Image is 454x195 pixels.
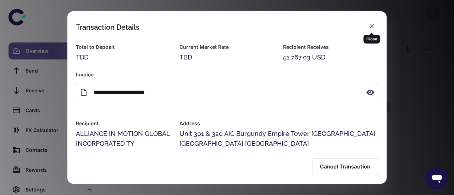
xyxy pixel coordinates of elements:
[76,71,378,79] h6: Invoice
[283,52,378,62] div: 51,767.03 USD
[76,23,139,31] div: Transaction Details
[179,129,378,149] div: Unit 301 & 320 AIC Burgundy Empire Tower [GEOGRAPHIC_DATA][GEOGRAPHIC_DATA] [GEOGRAPHIC_DATA]
[76,52,171,62] div: TBD
[179,120,378,127] h6: Address
[426,167,448,189] iframe: Button to launch messaging window
[312,158,378,175] button: Cancel Transaction
[179,52,275,62] div: TBD
[179,43,275,51] h6: Current Market Rate
[76,129,171,149] div: ALLIANCE IN MOTION GLOBAL INCORPORATED TY
[76,43,171,51] h6: Total to Deposit
[283,43,378,51] h6: Recipient Receives
[76,120,171,127] h6: Recipient
[364,35,380,44] div: Close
